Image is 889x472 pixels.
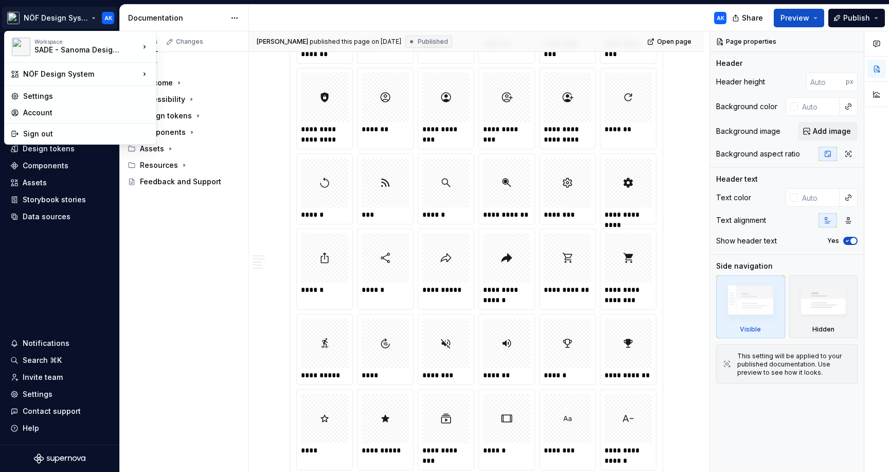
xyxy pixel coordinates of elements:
div: Sign out [23,129,150,139]
div: SADE - Sanoma Design System [34,45,122,55]
div: Account [23,108,150,118]
div: Workspace [34,39,139,45]
img: 65b32fb5-5655-43a8-a471-d2795750ffbf.png [12,38,30,56]
div: Settings [23,91,150,101]
div: NÖF Design System [23,69,139,79]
